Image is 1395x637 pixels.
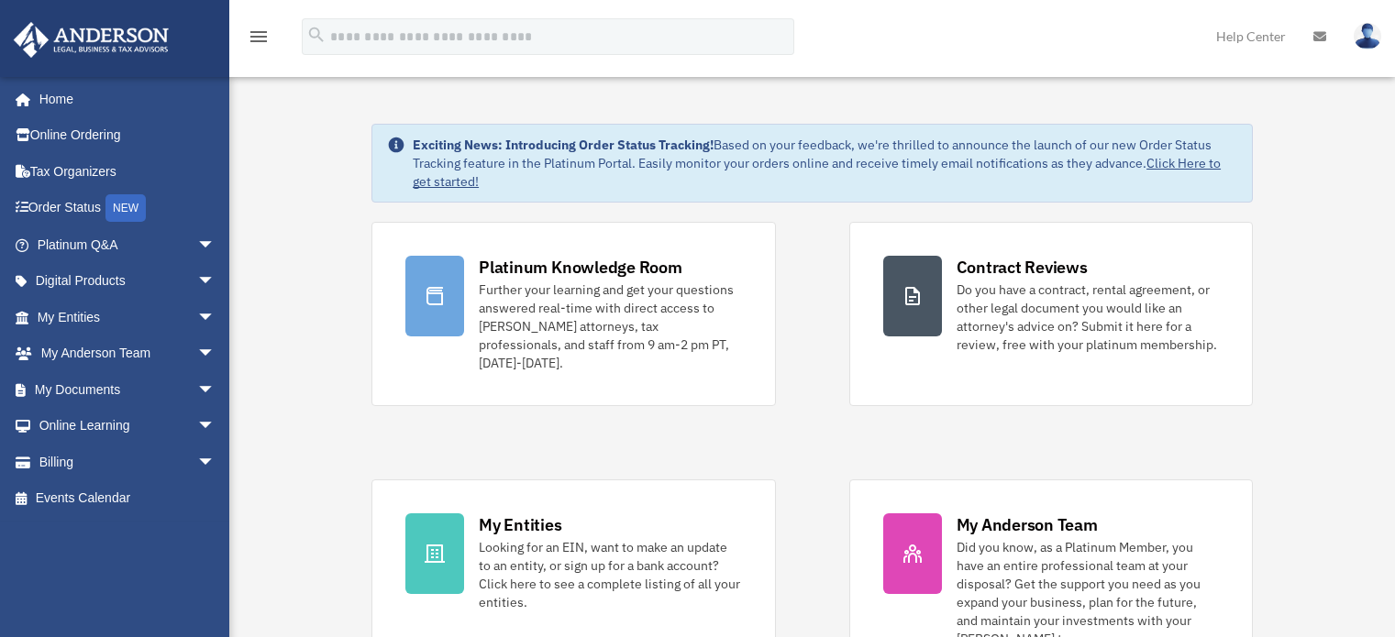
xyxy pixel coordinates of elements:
a: Digital Productsarrow_drop_down [13,263,243,300]
img: User Pic [1354,23,1381,49]
strong: Exciting News: Introducing Order Status Tracking! [413,137,714,153]
a: My Documentsarrow_drop_down [13,371,243,408]
span: arrow_drop_down [197,299,234,336]
div: Looking for an EIN, want to make an update to an entity, or sign up for a bank account? Click her... [479,538,741,611]
a: Events Calendar [13,480,243,517]
i: menu [248,26,270,48]
div: Do you have a contract, rental agreement, or other legal document you would like an attorney's ad... [957,280,1219,354]
a: Click Here to get started! [413,155,1221,190]
span: arrow_drop_down [197,371,234,409]
a: My Entitiesarrow_drop_down [13,299,243,335]
div: My Anderson Team [957,513,1098,536]
a: Order StatusNEW [13,190,243,227]
a: Billingarrow_drop_down [13,444,243,480]
span: arrow_drop_down [197,335,234,373]
a: Home [13,81,234,117]
span: arrow_drop_down [197,408,234,445]
span: arrow_drop_down [197,226,234,264]
a: Platinum Knowledge Room Further your learning and get your questions answered real-time with dire... [371,222,775,406]
div: Based on your feedback, we're thrilled to announce the launch of our new Order Status Tracking fe... [413,136,1237,191]
div: Contract Reviews [957,256,1088,279]
a: Contract Reviews Do you have a contract, rental agreement, or other legal document you would like... [849,222,1253,406]
a: Tax Organizers [13,153,243,190]
a: My Anderson Teamarrow_drop_down [13,335,243,372]
a: menu [248,32,270,48]
div: Platinum Knowledge Room [479,256,682,279]
a: Platinum Q&Aarrow_drop_down [13,226,243,263]
span: arrow_drop_down [197,263,234,301]
div: NEW [105,194,146,222]
div: My Entities [479,513,561,536]
a: Online Learningarrow_drop_down [13,408,243,445]
img: Anderson Advisors Platinum Portal [8,22,174,58]
i: search [306,25,327,45]
div: Further your learning and get your questions answered real-time with direct access to [PERSON_NAM... [479,280,741,372]
span: arrow_drop_down [197,444,234,481]
a: Online Ordering [13,117,243,154]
